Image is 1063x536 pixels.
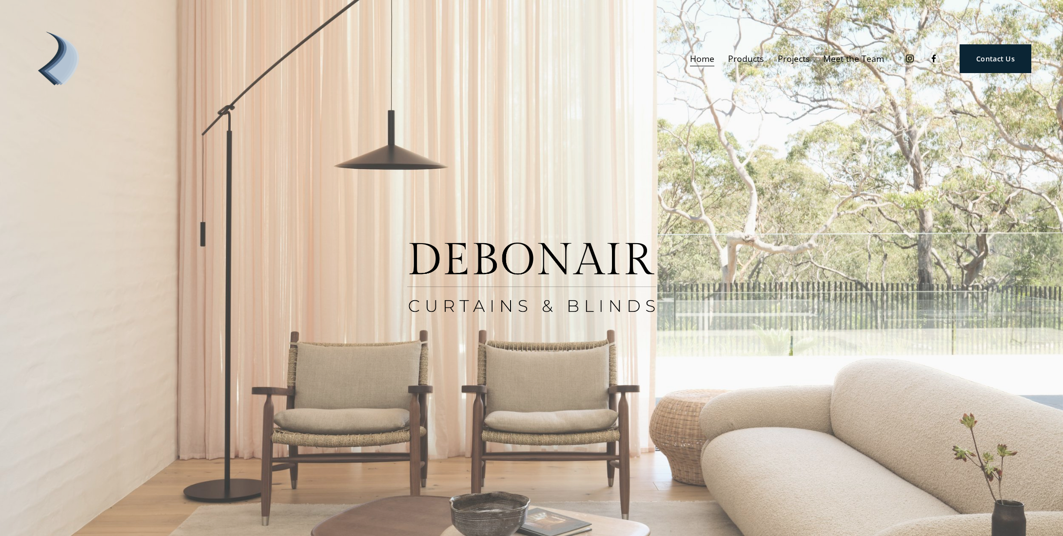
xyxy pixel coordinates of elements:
[778,50,809,67] a: Projects
[728,51,764,67] span: Products
[905,54,915,63] a: Instagram
[823,50,884,67] a: Meet the Team
[960,44,1031,73] a: Contact Us
[728,50,764,67] a: folder dropdown
[690,50,714,67] a: Home
[32,32,85,85] img: Debonair | Curtains, Blinds, Shutters &amp; Awnings
[929,54,939,63] a: Facebook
